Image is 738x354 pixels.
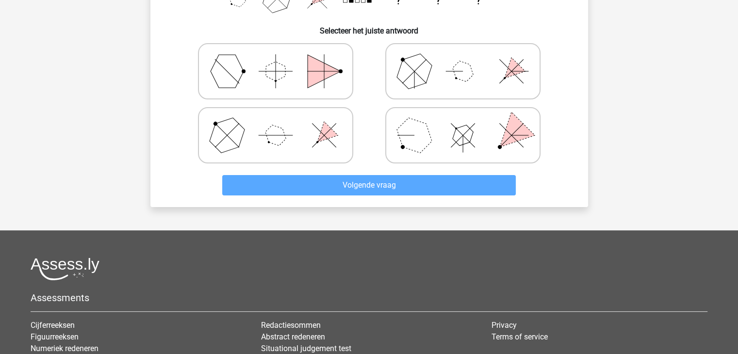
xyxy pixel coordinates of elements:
a: Situational judgement test [261,344,351,353]
img: Assessly logo [31,257,99,280]
a: Redactiesommen [261,321,321,330]
h6: Selecteer het juiste antwoord [166,18,573,35]
a: Abstract redeneren [261,332,325,341]
a: Terms of service [492,332,548,341]
a: Cijferreeksen [31,321,75,330]
a: Privacy [492,321,517,330]
button: Volgende vraag [222,175,516,195]
a: Figuurreeksen [31,332,79,341]
h5: Assessments [31,292,707,304]
a: Numeriek redeneren [31,344,98,353]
